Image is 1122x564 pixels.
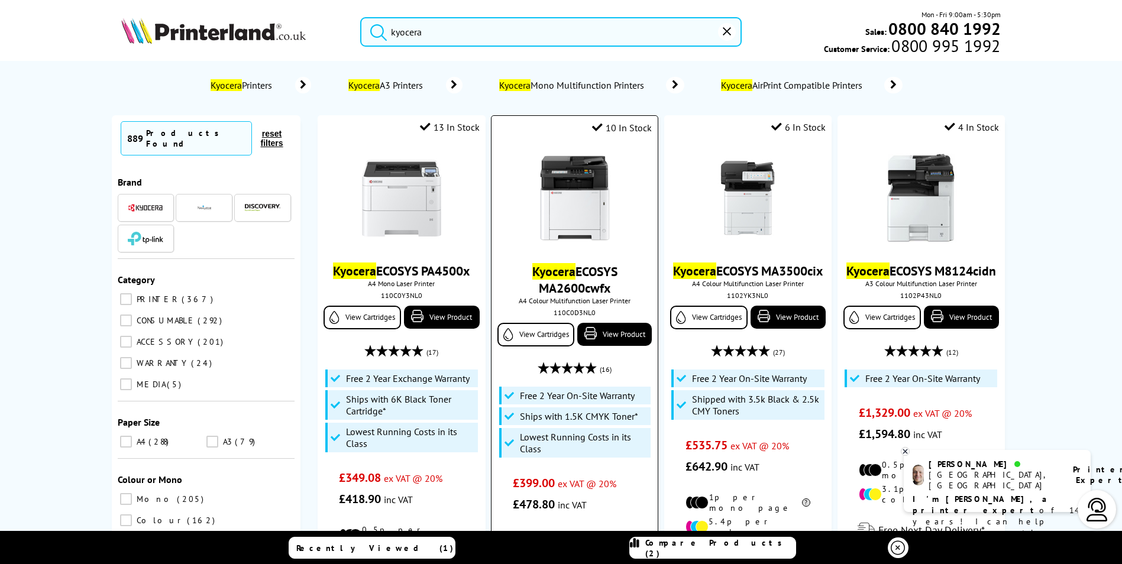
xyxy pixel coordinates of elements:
[929,459,1058,469] div: [PERSON_NAME]
[924,306,999,329] a: View Product
[520,390,635,401] span: Free 2 Year On-Site Warranty
[220,436,234,447] span: A3
[865,372,980,384] span: Free 2 Year On-Site Warranty
[1085,498,1109,521] img: user-headset-light.svg
[128,232,163,245] img: TP-Link
[134,379,166,390] span: MEDIA
[324,306,401,329] a: View Cartridges
[326,291,476,300] div: 110C0Y3NL0
[670,279,826,288] span: A4 Colour Multifunction Laser Printer
[686,516,810,537] li: 5.4p per colour page
[859,484,984,505] li: 3.1p per colour page
[913,429,942,440] span: inc VAT
[771,121,826,133] div: 6 In Stock
[846,291,996,300] div: 1102P43NL0
[921,9,1001,20] span: Mon - Fri 9:00am - 5:30pm
[751,306,826,329] a: View Product
[846,262,890,279] mark: Kyocera
[686,459,727,474] span: £642.90
[346,426,475,449] span: Lowest Running Costs in its Class
[206,436,218,448] input: A3 79
[730,440,789,452] span: ex VAT @ 20%
[843,306,921,329] a: View Cartridges
[692,372,807,384] span: Free 2 Year On-Site Warranty
[513,475,555,491] span: £399.00
[121,18,345,46] a: Printerland Logo
[187,515,218,526] span: 162
[146,128,246,149] div: Products Found
[333,262,376,279] mark: Kyocera
[500,308,649,317] div: 110C0D3NL0
[703,154,792,242] img: Kyocera-MA3500cix-Front-Small.jpg
[946,341,958,364] span: (12)
[134,436,147,447] span: A4
[913,494,1082,550] p: of 14 years! I can help you choose the right product
[592,122,652,134] div: 10 In Stock
[118,474,182,485] span: Colour or Mono
[134,515,186,526] span: Colour
[197,200,212,215] img: Navigator
[347,79,429,91] span: A3 Printers
[118,416,160,428] span: Paper Size
[532,263,617,296] a: KyoceraECOSYS MA2600cwfx
[498,77,684,93] a: KyoceraMono Multifunction Printers
[235,436,258,447] span: 79
[420,121,480,133] div: 13 In Stock
[127,132,143,144] span: 889
[913,407,972,419] span: ex VAT @ 20%
[134,315,196,326] span: CONSUMABLE
[177,494,206,504] span: 205
[211,79,242,91] mark: Kyocera
[339,524,464,546] li: 0.5p per mono page
[673,291,823,300] div: 1102YK3NL0
[134,358,190,368] span: WARRANTY
[692,393,821,417] span: Shipped with 3.5k Black & 2.5k CMY Toners
[198,336,226,347] span: 201
[208,79,277,91] span: Printers
[404,306,479,329] a: View Product
[134,494,176,504] span: Mono
[824,40,1000,54] span: Customer Service:
[878,523,985,537] span: Free Next Day Delivery*
[120,378,132,390] input: MEDIA 5
[629,537,796,559] a: Compare Products (2)
[913,494,1050,516] b: I'm [PERSON_NAME], a printer expert
[346,372,470,384] span: Free 2 Year Exchange Warranty
[859,405,910,420] span: £1,329.00
[324,279,479,288] span: A4 Mono Laser Printer
[339,491,381,507] span: £418.90
[520,431,648,455] span: Lowest Running Costs in its Class
[670,306,748,329] a: View Cartridges
[913,465,924,485] img: ashley-livechat.png
[357,154,446,242] img: Kyocera-ECOSYS-PA4500x-Front-Main-Small.jpg
[499,79,531,91] mark: Kyocera
[645,537,796,559] span: Compare Products (2)
[120,436,132,448] input: A4 288
[720,79,867,91] span: AirPrint Compatible Printers
[296,543,454,553] span: Recently Viewed (1)
[134,336,196,347] span: ACCESSORY
[888,18,1001,40] b: 0800 840 1992
[686,492,810,513] li: 1p per mono page
[558,478,616,490] span: ex VAT @ 20%
[252,128,291,148] button: reset filters
[208,77,311,93] a: KyoceraPrinters
[120,315,132,326] input: CONSUMABLE 292
[865,26,887,37] span: Sales:
[497,323,574,346] a: View Cartridges
[877,154,965,242] img: m8124cidnthumb.jpg
[532,263,575,280] mark: Kyocera
[333,262,470,279] a: KyoceraECOSYS PA4500x
[289,537,455,559] a: Recently Viewed (1)
[347,77,463,93] a: KyoceraA3 Printers
[348,79,380,91] mark: Kyocera
[245,204,280,211] img: Discovery
[673,262,823,279] a: KyoceraECOSYS MA3500cix
[121,18,306,44] img: Printerland Logo
[120,336,132,348] input: ACCESSORY 201
[686,437,727,453] span: £535.75
[339,470,381,485] span: £349.08
[558,499,587,511] span: inc VAT
[191,358,215,368] span: 24
[843,279,999,288] span: A3 Colour Multifunction Laser Printer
